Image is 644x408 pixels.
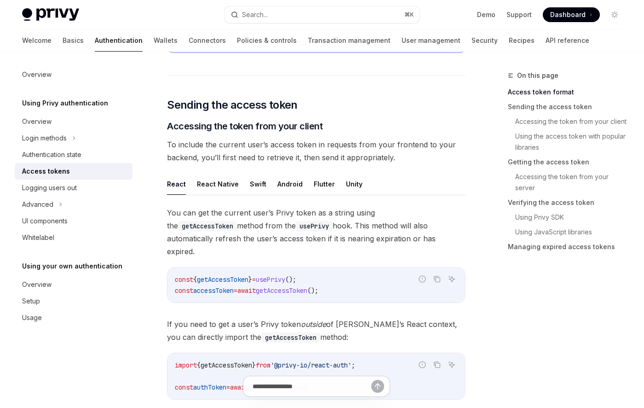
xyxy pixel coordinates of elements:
div: Login methods [22,133,67,144]
a: Using the access token with popular libraries [515,129,629,155]
span: } [252,361,256,369]
span: (); [285,275,296,284]
a: Dashboard [543,7,600,22]
a: Logging users out [15,180,132,196]
span: Sending the access token [167,98,298,112]
code: getAccessToken [261,332,320,343]
a: Basics [63,29,84,52]
button: React [167,173,186,195]
span: To include the current user’s access token in requests from your frontend to your backend, you’ll... [167,138,466,164]
button: Report incorrect code [416,273,428,285]
code: usePrivy [296,221,333,231]
span: getAccessToken [256,286,307,295]
a: Usage [15,309,132,326]
button: Unity [346,173,362,195]
div: Setup [22,296,40,307]
a: Overview [15,66,132,83]
div: Overview [22,69,52,80]
button: Send message [371,380,384,393]
span: { [197,361,201,369]
span: = [252,275,256,284]
a: Sending the access token [508,99,629,114]
a: Demo [477,10,495,19]
a: Support [506,10,532,19]
span: from [256,361,270,369]
button: Ask AI [446,273,458,285]
code: getAccessToken [178,221,237,231]
div: Overview [22,279,52,290]
span: usePrivy [256,275,285,284]
div: Whitelabel [22,232,54,243]
a: Authentication state [15,146,132,163]
span: = [234,286,237,295]
button: React Native [197,173,239,195]
a: Security [471,29,498,52]
a: Welcome [22,29,52,52]
span: You can get the current user’s Privy token as a string using the method from the hook. This metho... [167,206,466,258]
a: Using JavaScript libraries [515,225,629,239]
a: UI components [15,213,132,229]
a: Managing expired access tokens [508,239,629,254]
a: Whitelabel [15,229,132,246]
div: Logging users out [22,182,77,193]
a: Getting the access token [508,155,629,169]
em: outside [301,320,326,329]
span: Accessing the token from your client [167,120,322,133]
div: Overview [22,116,52,127]
button: Android [277,173,303,195]
h5: Using Privy authentication [22,98,108,109]
h5: Using your own authentication [22,261,122,272]
div: Search... [242,9,268,20]
img: light logo [22,8,79,21]
a: User management [402,29,460,52]
a: Overview [15,113,132,130]
span: '@privy-io/react-auth' [270,361,351,369]
span: await [237,286,256,295]
a: Setup [15,293,132,309]
button: Flutter [314,173,335,195]
button: Search...⌘K [224,6,420,23]
a: Access tokens [15,163,132,180]
a: Accessing the token from your server [515,169,629,195]
button: Report incorrect code [416,359,428,371]
a: Recipes [509,29,535,52]
a: Policies & controls [237,29,297,52]
a: Transaction management [308,29,391,52]
div: Authentication state [22,149,81,160]
span: getAccessToken [201,361,252,369]
a: API reference [546,29,589,52]
a: Accessing the token from your client [515,114,629,129]
a: Authentication [95,29,143,52]
button: Swift [250,173,266,195]
a: Verifying the access token [508,195,629,210]
span: getAccessToken [197,275,248,284]
span: accessToken [193,286,234,295]
div: Usage [22,312,42,323]
a: Wallets [154,29,178,52]
button: Toggle dark mode [607,7,622,22]
span: const [175,275,193,284]
span: Dashboard [550,10,586,19]
span: } [248,275,252,284]
a: Access token format [508,85,629,99]
span: (); [307,286,318,295]
button: Copy the contents from the code block [431,273,443,285]
div: Access tokens [22,166,70,177]
span: If you need to get a user’s Privy token of [PERSON_NAME]’s React context, you can directly import... [167,318,466,344]
span: import [175,361,197,369]
span: { [193,275,197,284]
span: ⌘ K [404,11,414,18]
button: Ask AI [446,359,458,371]
div: Advanced [22,199,53,210]
span: On this page [517,70,558,81]
a: Overview [15,276,132,293]
button: Copy the contents from the code block [431,359,443,371]
a: Using Privy SDK [515,210,629,225]
span: ; [351,361,355,369]
a: Connectors [189,29,226,52]
span: const [175,286,193,295]
div: UI components [22,216,68,227]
